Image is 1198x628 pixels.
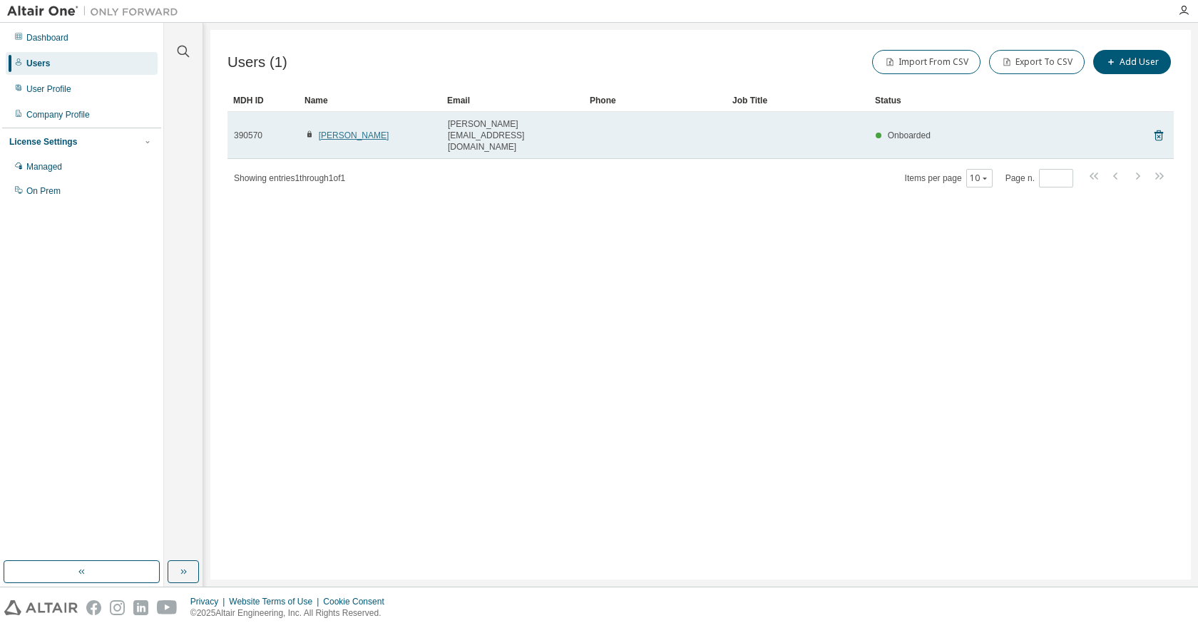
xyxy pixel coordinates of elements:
div: Dashboard [26,32,68,43]
button: Export To CSV [989,50,1085,74]
img: instagram.svg [110,600,125,615]
button: Add User [1093,50,1171,74]
img: facebook.svg [86,600,101,615]
img: linkedin.svg [133,600,148,615]
img: altair_logo.svg [4,600,78,615]
div: MDH ID [233,89,293,112]
div: Website Terms of Use [229,596,323,607]
button: 10 [970,173,989,184]
div: Cookie Consent [323,596,392,607]
span: Users (1) [227,54,287,71]
span: Onboarded [888,130,931,140]
div: Email [447,89,578,112]
div: Company Profile [26,109,90,120]
div: Phone [590,89,721,112]
img: Altair One [7,4,185,19]
div: Job Title [732,89,864,112]
span: 390570 [234,130,262,141]
div: Privacy [190,596,229,607]
button: Import From CSV [872,50,981,74]
div: User Profile [26,83,71,95]
span: [PERSON_NAME][EMAIL_ADDRESS][DOMAIN_NAME] [448,118,578,153]
img: youtube.svg [157,600,178,615]
a: [PERSON_NAME] [319,130,389,140]
div: License Settings [9,136,77,148]
div: On Prem [26,185,61,197]
div: Managed [26,161,62,173]
span: Items per page [905,169,993,187]
div: Status [875,89,1100,112]
div: Users [26,58,50,69]
span: Showing entries 1 through 1 of 1 [234,173,345,183]
p: © 2025 Altair Engineering, Inc. All Rights Reserved. [190,607,393,619]
div: Name [304,89,436,112]
span: Page n. [1005,169,1073,187]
